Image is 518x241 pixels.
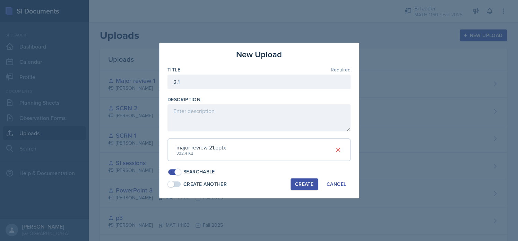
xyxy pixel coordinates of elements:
[236,48,282,61] h3: New Upload
[176,150,226,156] div: 332.4 KB
[291,178,318,190] button: Create
[183,168,215,175] div: Searchable
[327,181,346,187] div: Cancel
[176,143,226,152] div: major review 21.pptx
[322,178,351,190] button: Cancel
[167,66,180,73] label: Title
[295,181,313,187] div: Create
[331,67,351,72] span: Required
[183,181,227,188] div: Create Another
[167,96,200,103] label: Description
[167,75,351,89] input: Enter title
